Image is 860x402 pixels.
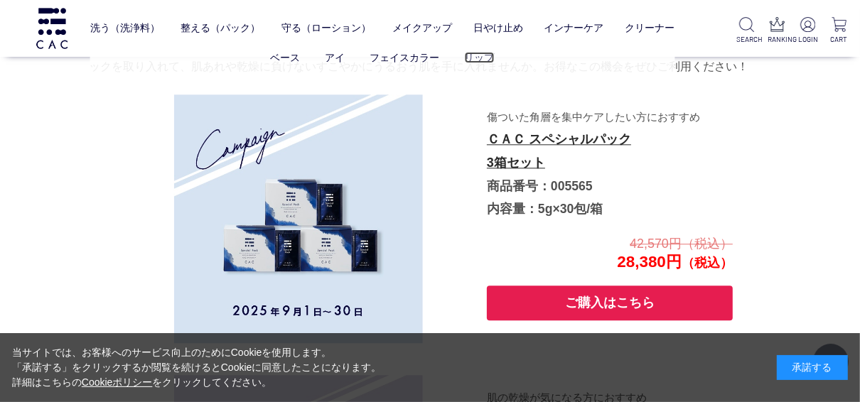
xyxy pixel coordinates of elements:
[281,11,371,45] a: 守る（ローション）
[682,256,733,270] span: （税込）
[487,132,631,170] a: ＣＡＣ スペシャルパック3箱セット
[544,11,604,45] a: インナーケア
[473,11,523,45] a: 日やけ止め
[12,345,382,390] div: 当サイトでは、お客様へのサービス向上のためにCookieを使用します。 「承諾する」をクリックするか閲覧を続けるとCookieに同意したことになります。 詳細はこちらの をクリックしてください。
[34,8,70,48] img: logo
[625,11,674,45] a: クリーナー
[82,376,153,388] a: Cookieポリシー
[829,17,849,45] a: CART
[737,17,757,45] a: SEARCH
[630,237,733,251] span: 42,570円（税込）
[174,94,423,343] img: 005565.jpg
[487,286,733,320] button: ご購入はこちら
[777,355,848,380] div: 承諾する
[181,11,260,45] a: 整える（パック）
[326,52,345,63] a: アイ
[90,11,160,45] a: 洗う（洗浄料）
[487,111,700,134] span: 傷ついた角層を集中ケアしたい方におすすめ
[271,52,301,63] a: ベース
[829,34,849,45] p: CART
[798,34,818,45] p: LOGIN
[737,34,757,45] p: SEARCH
[798,17,818,45] a: LOGIN
[465,52,495,63] a: リップ
[370,52,440,63] a: フェイスカラー
[487,105,731,221] p: 商品番号：005565 内容量：5g×30包/箱
[768,17,788,45] a: RANKING
[392,11,452,45] a: メイクアップ
[485,234,733,272] p: 28,380円
[768,34,788,45] p: RANKING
